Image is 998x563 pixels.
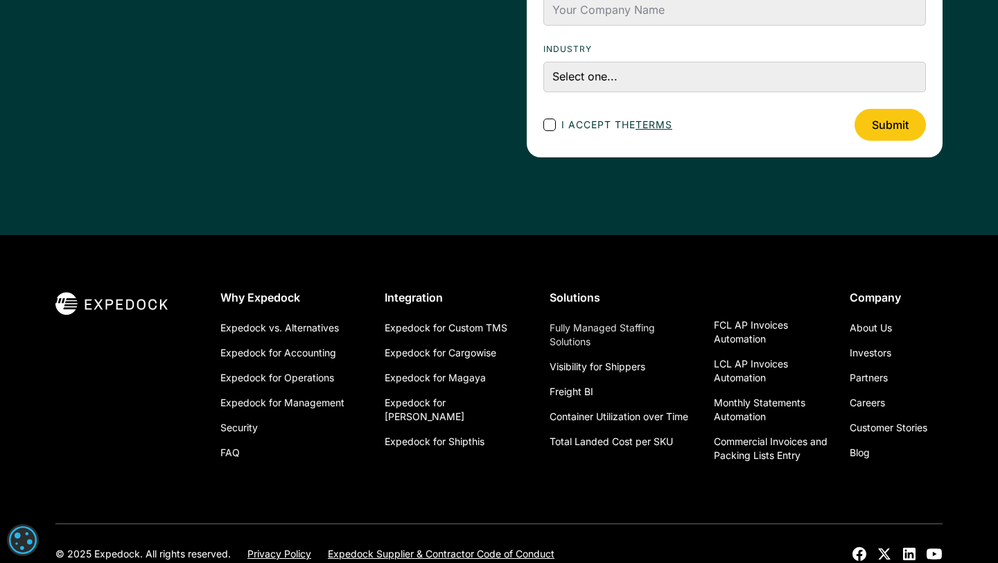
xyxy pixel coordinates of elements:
a: About Us [850,315,892,340]
a: Expedock for Magaya [385,365,486,390]
a: Expedock vs. Alternatives [220,315,339,340]
a: Monthly Statements Automation [714,390,828,429]
a: Expedock Supplier & Contractor Code of Conduct [328,547,554,561]
a: Investors [850,340,891,365]
a: Expedock for Accounting [220,340,336,365]
a: Careers [850,390,885,415]
a: Total Landed Cost per SKU [550,429,673,454]
div: Company [850,291,943,304]
a: FCL AP Invoices Automation [714,313,828,352]
div: Solutions [550,291,692,304]
a: Customer Stories [850,415,927,440]
input: Submit [855,109,926,141]
a: Freight BI [550,379,593,404]
iframe: Chat Widget [929,496,998,563]
a: Expedock for [PERSON_NAME] [385,390,527,429]
span: I accept the [561,117,672,132]
div: © 2025 Expedock. All rights reserved. [55,547,231,561]
a: Container Utilization over Time [550,404,688,429]
a: Privacy Policy [247,547,311,561]
a: Fully Managed Staffing Solutions [550,315,692,354]
a: LCL AP Invoices Automation [714,352,828,390]
a: Expedock for Custom TMS [385,315,507,340]
a: Blog [850,440,870,465]
a: Expedock for Operations [220,365,334,390]
a: Security [220,415,258,440]
div: Integration [385,291,527,304]
a: terms [636,119,672,130]
a: Commercial Invoices and Packing Lists Entry [714,429,828,468]
a: Expedock for Cargowise [385,340,496,365]
div: Why Expedock [220,291,363,304]
label: Industry [543,42,926,56]
a: FAQ [220,440,240,465]
a: Partners [850,365,888,390]
a: Expedock for Shipthis [385,429,484,454]
a: Expedock for Management [220,390,344,415]
a: Visibility for Shippers [550,354,645,379]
